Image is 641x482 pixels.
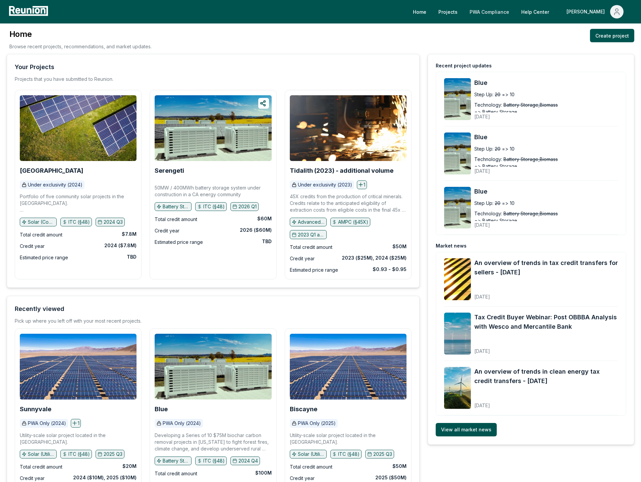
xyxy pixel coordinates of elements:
[290,255,315,263] div: Credit year
[122,231,137,237] div: $7.8M
[9,43,152,50] p: Browse recent projects, recommendations, and market updates.
[503,101,558,108] span: Battery Storage,Biomass
[444,258,471,300] img: An overview of trends in tax credit transfers for sellers - September 2025
[163,203,190,210] p: Battery Storage
[96,218,125,226] button: 2024 Q3
[28,181,83,188] p: Under exclusivity (2024)
[474,210,502,217] div: Technology:
[155,334,271,399] img: Blue
[203,458,225,464] p: ITC (§48)
[502,200,515,207] span: => 10
[290,334,407,399] img: Biscayne
[290,266,338,274] div: Estimated price range
[444,367,471,409] a: An overview of trends in clean energy tax credit transfers - August 2025
[590,29,634,42] a: Create project
[290,432,407,445] p: Utility-scale solar project located in the [GEOGRAPHIC_DATA].
[474,187,618,196] a: Blue
[474,101,502,108] div: Technology:
[155,238,203,246] div: Estimated price range
[155,184,271,198] p: 50MW / 400MWh battery storage system under construction in a CA energy community
[155,470,197,478] div: Total credit amount
[474,367,618,386] a: An overview of trends in clean energy tax credit transfers - [DATE]
[15,62,54,72] div: Your Projects
[502,145,515,152] span: => 10
[257,215,272,222] div: $60M
[444,78,471,120] img: Blue
[28,451,55,458] p: Solar (Utility)
[155,457,192,465] button: Battery Storage
[474,156,502,163] div: Technology:
[495,145,500,152] span: 20
[73,474,137,481] div: 2024 ($10M), 2025 ($10M)
[230,457,260,465] button: 2024 Q4
[290,95,407,161] img: Tidalith (2023) - additional volume
[474,258,618,277] h5: An overview of trends in tax credit transfers for sellers - [DATE]
[503,210,558,217] span: Battery Storage,Biomass
[155,95,271,161] img: Serengeti
[474,132,618,142] a: Blue
[375,474,407,481] div: 2025 ($50M)
[122,463,137,470] div: $20M
[503,156,558,163] span: Battery Storage,Biomass
[392,463,407,470] div: $50M
[20,242,45,250] div: Credit year
[20,450,57,459] button: Solar (Utility)
[290,230,327,239] button: 2023 Q1 and earlier
[9,29,152,40] h3: Home
[68,451,90,458] p: ITC (§48)
[474,397,618,409] div: [DATE]
[262,238,272,245] div: TBD
[20,218,57,226] button: Solar (Community)
[290,218,327,226] button: Advanced manufacturing
[290,450,327,459] button: Solar (Utility)
[516,5,554,18] a: Help Center
[20,254,68,262] div: Estimated price range
[444,132,471,174] img: Blue
[20,231,62,239] div: Total credit amount
[342,255,407,261] div: 2023 ($25M), 2024 ($25M)
[20,463,62,471] div: Total credit amount
[127,254,137,260] div: TBD
[436,62,492,69] div: Recent project updates
[155,227,179,235] div: Credit year
[20,406,51,413] b: Sunnyvale
[15,76,113,83] p: Projects that you have submitted to Reunion.
[15,318,142,324] div: Pick up where you left off with your most recent projects.
[373,266,407,273] div: $0.93 - $0.95
[444,187,471,229] a: Blue
[238,203,257,210] p: 2026 Q1
[104,451,122,458] p: 2025 Q3
[20,406,51,413] a: Sunnyvale
[155,406,168,413] a: Blue
[298,231,325,238] p: 2023 Q1 and earlier
[290,243,332,251] div: Total credit amount
[71,419,81,428] button: 1
[298,181,352,188] p: Under exclusivity (2023)
[20,334,137,399] img: Sunnyvale
[357,180,367,189] button: 1
[290,193,407,213] p: 45X credits from the production of critical minerals. Credits relate to the anticipated eligibili...
[474,313,618,331] a: Tax Credit Buyer Webinar: Post OBBBA Analysis with Wesco and Mercantile Bank
[20,193,137,213] p: Portfolio of five community solar projects in the [GEOGRAPHIC_DATA]. Two projects are being place...
[502,91,515,98] span: => 10
[20,432,137,445] p: Utility-scale solar project located in the [GEOGRAPHIC_DATA].
[155,215,197,223] div: Total credit amount
[240,227,272,233] div: 2026 ($60M)
[20,167,83,174] b: [GEOGRAPHIC_DATA]
[474,217,583,228] div: [DATE]
[298,451,325,458] p: Solar (Utility)
[28,420,66,427] p: PWA Only (2024)
[155,167,184,174] a: Serengeti
[155,202,192,211] button: Battery Storage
